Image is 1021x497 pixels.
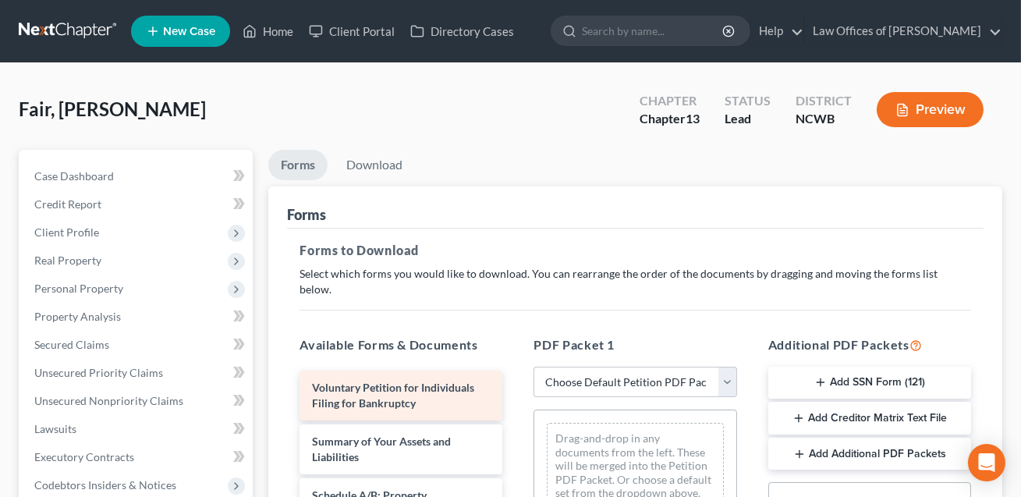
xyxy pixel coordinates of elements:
a: Help [751,17,803,45]
input: Search by name... [582,16,725,45]
h5: Forms to Download [300,241,971,260]
a: Executory Contracts [22,443,253,471]
span: Personal Property [34,282,123,295]
h5: PDF Packet 1 [534,335,736,354]
span: Executory Contracts [34,450,134,463]
span: Credit Report [34,197,101,211]
button: Add Additional PDF Packets [768,438,971,470]
span: Voluntary Petition for Individuals Filing for Bankruptcy [312,381,474,410]
div: District [796,92,852,110]
div: Chapter [640,92,700,110]
span: Unsecured Priority Claims [34,366,163,379]
a: Law Offices of [PERSON_NAME] [805,17,1002,45]
a: Case Dashboard [22,162,253,190]
span: Property Analysis [34,310,121,323]
span: Lawsuits [34,422,76,435]
h5: Additional PDF Packets [768,335,971,354]
span: Codebtors Insiders & Notices [34,478,176,492]
div: Status [725,92,771,110]
a: Download [334,150,415,180]
div: Forms [287,205,326,224]
span: Case Dashboard [34,169,114,183]
p: Select which forms you would like to download. You can rearrange the order of the documents by dr... [300,266,971,297]
a: Unsecured Nonpriority Claims [22,387,253,415]
button: Add Creditor Matrix Text File [768,402,971,435]
span: 13 [686,111,700,126]
h5: Available Forms & Documents [300,335,502,354]
a: Unsecured Priority Claims [22,359,253,387]
div: Chapter [640,110,700,128]
span: Unsecured Nonpriority Claims [34,394,183,407]
div: NCWB [796,110,852,128]
span: Summary of Your Assets and Liabilities [312,435,451,463]
a: Property Analysis [22,303,253,331]
span: New Case [163,26,215,37]
span: Fair, [PERSON_NAME] [19,98,206,120]
span: Real Property [34,254,101,267]
button: Add SSN Form (121) [768,367,971,399]
span: Client Profile [34,225,99,239]
a: Credit Report [22,190,253,218]
div: Lead [725,110,771,128]
div: Open Intercom Messenger [968,444,1005,481]
a: Secured Claims [22,331,253,359]
a: Forms [268,150,328,180]
button: Preview [877,92,984,127]
a: Client Portal [301,17,402,45]
a: Lawsuits [22,415,253,443]
a: Home [235,17,301,45]
a: Directory Cases [402,17,522,45]
span: Secured Claims [34,338,109,351]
